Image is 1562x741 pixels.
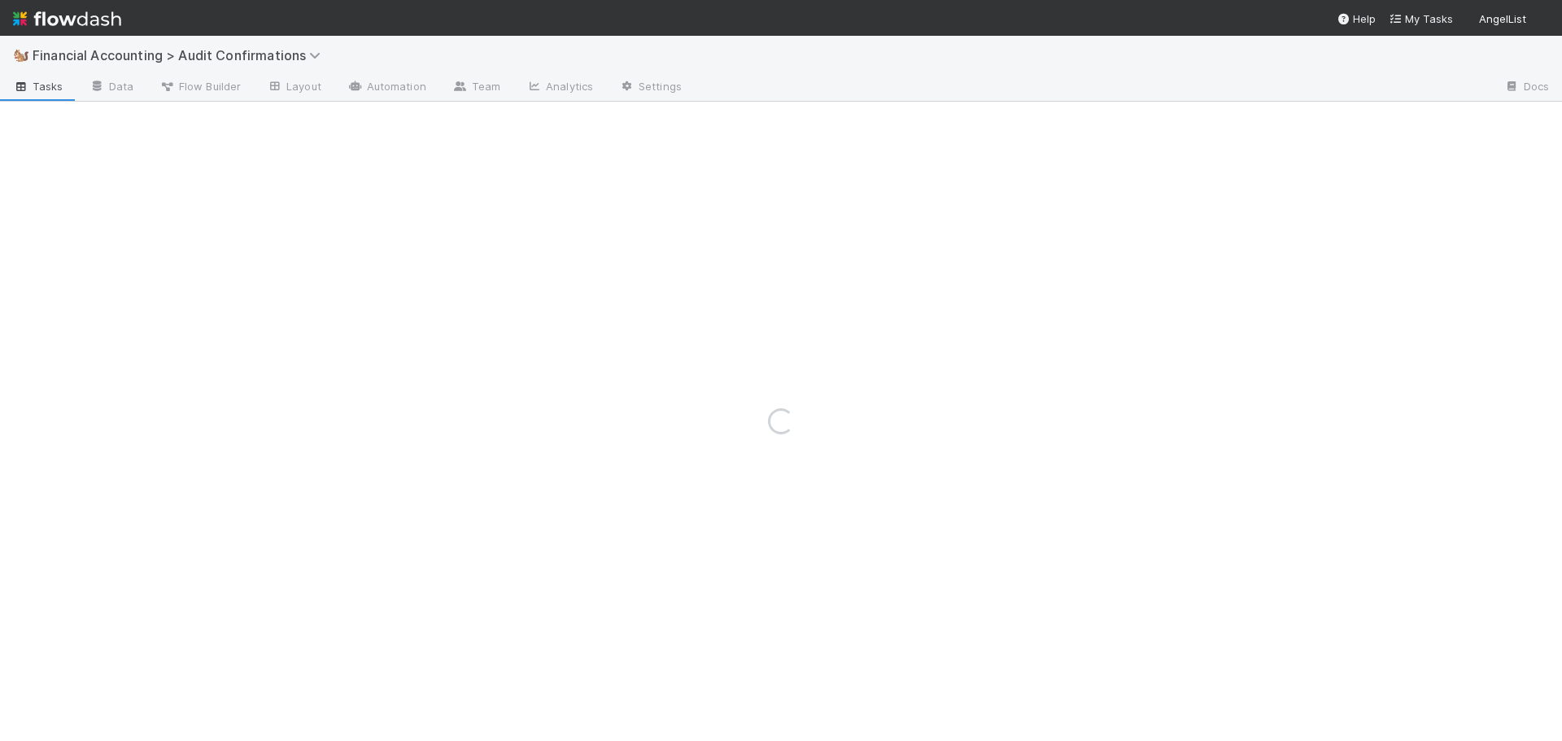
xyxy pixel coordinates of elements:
a: Layout [254,75,334,101]
span: AngelList [1479,12,1526,25]
span: My Tasks [1389,12,1453,25]
span: Financial Accounting > Audit Confirmations [33,47,329,63]
a: Flow Builder [146,75,254,101]
div: Help [1337,11,1376,27]
a: Automation [334,75,439,101]
img: logo-inverted-e16ddd16eac7371096b0.svg [13,5,121,33]
span: Flow Builder [159,78,241,94]
a: My Tasks [1389,11,1453,27]
img: avatar_030f5503-c087-43c2-95d1-dd8963b2926c.png [1533,11,1549,28]
span: Tasks [13,78,63,94]
a: Settings [606,75,695,101]
a: Team [439,75,513,101]
span: 🐿️ [13,48,29,62]
a: Data [76,75,146,101]
a: Docs [1491,75,1562,101]
a: Analytics [513,75,606,101]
